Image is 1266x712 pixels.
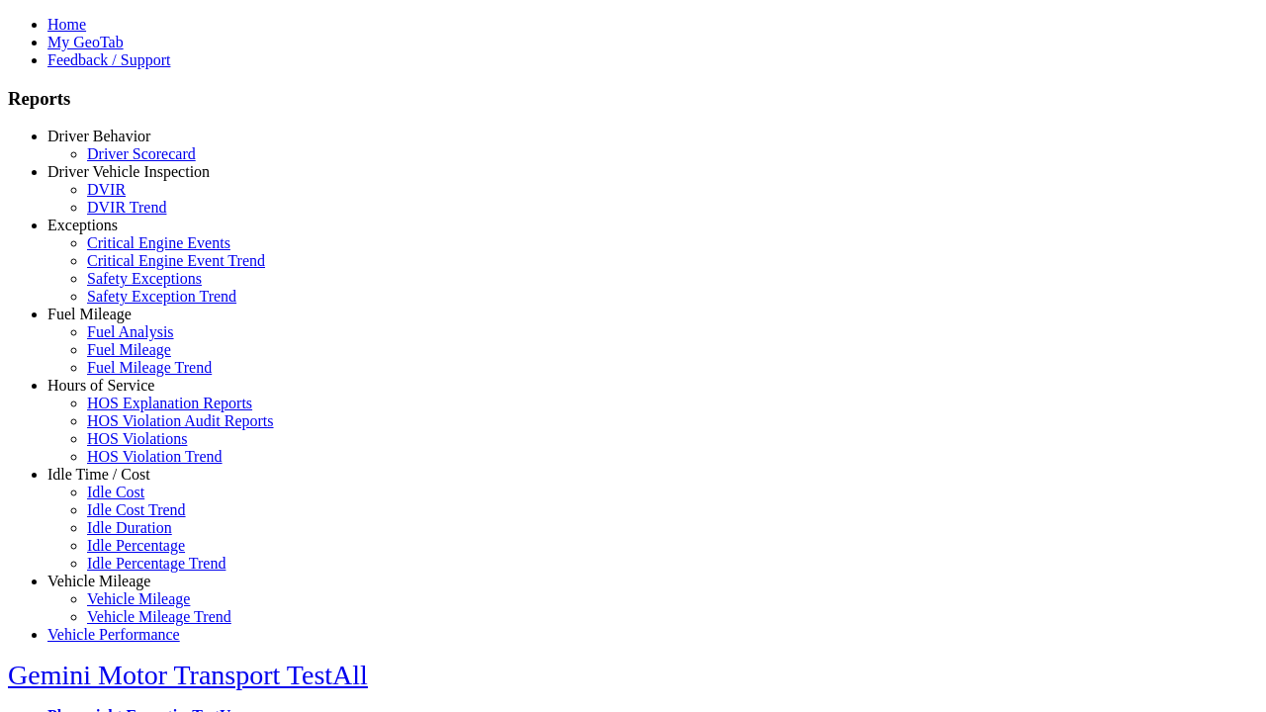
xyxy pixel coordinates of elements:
[47,16,86,33] a: Home
[47,163,210,180] a: Driver Vehicle Inspection
[87,555,226,572] a: Idle Percentage Trend
[87,145,196,162] a: Driver Scorecard
[47,306,132,322] a: Fuel Mileage
[47,34,124,50] a: My GeoTab
[87,234,230,251] a: Critical Engine Events
[87,608,231,625] a: Vehicle Mileage Trend
[47,51,170,68] a: Feedback / Support
[87,270,202,287] a: Safety Exceptions
[87,448,223,465] a: HOS Violation Trend
[47,128,150,144] a: Driver Behavior
[87,341,171,358] a: Fuel Mileage
[87,537,185,554] a: Idle Percentage
[47,466,150,483] a: Idle Time / Cost
[47,217,118,233] a: Exceptions
[87,590,190,607] a: Vehicle Mileage
[87,199,166,216] a: DVIR Trend
[87,288,236,305] a: Safety Exception Trend
[87,323,174,340] a: Fuel Analysis
[47,626,180,643] a: Vehicle Performance
[8,660,368,690] a: Gemini Motor Transport TestAll
[87,501,186,518] a: Idle Cost Trend
[87,395,252,411] a: HOS Explanation Reports
[87,519,172,536] a: Idle Duration
[87,181,126,198] a: DVIR
[87,359,212,376] a: Fuel Mileage Trend
[87,252,265,269] a: Critical Engine Event Trend
[47,377,154,394] a: Hours of Service
[47,573,150,589] a: Vehicle Mileage
[87,484,144,500] a: Idle Cost
[8,88,1258,110] h3: Reports
[87,430,187,447] a: HOS Violations
[87,412,274,429] a: HOS Violation Audit Reports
